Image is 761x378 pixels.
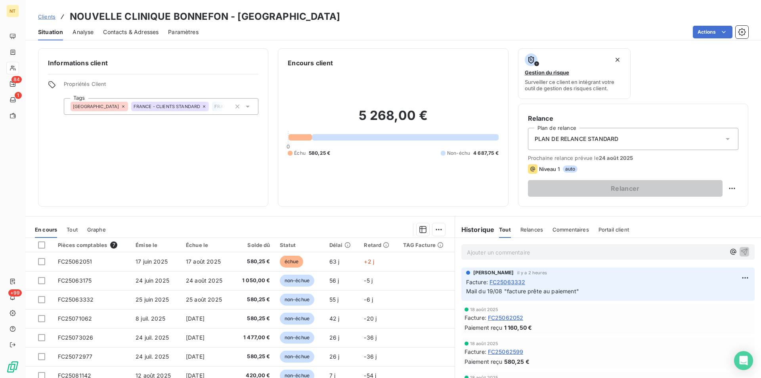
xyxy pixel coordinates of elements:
[364,258,374,265] span: +2 j
[237,353,270,361] span: 580,25 €
[553,226,589,233] span: Commentaires
[489,278,526,286] span: FC25063332
[136,258,168,265] span: 17 juin 2025
[186,334,205,341] span: [DATE]
[280,332,314,344] span: non-échue
[103,28,159,36] span: Contacts & Adresses
[280,275,314,287] span: non-échue
[504,323,532,332] span: 1 160,50 €
[528,180,723,197] button: Relancer
[237,277,270,285] span: 1 050,00 €
[58,296,94,303] span: FC25063332
[214,104,283,109] span: FRANCE - [GEOGRAPHIC_DATA]
[598,226,629,233] span: Portail client
[58,353,93,360] span: FC25072977
[136,296,169,303] span: 25 juin 2025
[48,58,258,68] h6: Informations client
[168,28,199,36] span: Paramètres
[455,225,495,234] h6: Historique
[465,323,503,332] span: Paiement reçu
[58,277,92,284] span: FC25063175
[136,277,169,284] span: 24 juin 2025
[473,150,499,157] span: 4 687,75 €
[237,296,270,304] span: 580,25 €
[488,313,524,322] span: FC25062052
[280,313,314,325] span: non-échue
[535,135,619,143] span: PLAN DE RELANCE STANDARD
[466,278,488,286] span: Facture :
[237,242,270,248] div: Solde dû
[329,334,340,341] span: 26 j
[58,334,94,341] span: FC25073026
[465,357,503,366] span: Paiement reçu
[288,108,498,131] h2: 5 268,00 €
[473,269,514,276] span: [PERSON_NAME]
[237,258,270,266] span: 580,25 €
[58,241,126,249] div: Pièces comptables
[280,242,320,248] div: Statut
[599,155,633,161] span: 24 août 2025
[186,242,228,248] div: Échue le
[309,150,330,157] span: 580,25 €
[73,104,119,109] span: [GEOGRAPHIC_DATA]
[504,357,530,366] span: 580,25 €
[528,155,738,161] span: Prochaine relance prévue le
[6,93,19,106] a: 1
[364,296,373,303] span: -6 j
[539,166,560,172] span: Niveau 1
[58,258,92,265] span: FC25062051
[364,334,377,341] span: -36 j
[134,104,201,109] span: FRANCE - CLIENTS STANDARD
[364,242,394,248] div: Retard
[329,315,340,322] span: 42 j
[280,294,314,306] span: non-échue
[517,270,547,275] span: il y a 2 heures
[110,241,117,249] span: 7
[280,351,314,363] span: non-échue
[225,103,231,110] input: Ajouter une valeur
[329,353,340,360] span: 26 j
[186,258,221,265] span: 17 août 2025
[693,26,732,38] button: Actions
[364,353,377,360] span: -36 j
[38,13,55,20] span: Clients
[186,315,205,322] span: [DATE]
[447,150,470,157] span: Non-échu
[6,78,19,90] a: 84
[38,28,63,36] span: Situation
[186,277,222,284] span: 24 août 2025
[499,226,511,233] span: Tout
[11,76,22,83] span: 84
[287,143,290,150] span: 0
[364,277,373,284] span: -5 j
[70,9,340,24] h3: NOUVELLE CLINIQUE BONNEFON - [GEOGRAPHIC_DATA]
[563,165,578,173] span: auto
[15,92,22,99] span: 1
[288,58,333,68] h6: Encours client
[58,315,92,322] span: FC25071062
[520,226,543,233] span: Relances
[465,348,486,356] span: Facture :
[466,288,579,294] span: Mail du 19/08 "facture prête au paiement"
[186,296,222,303] span: 25 août 2025
[470,341,499,346] span: 18 août 2025
[329,258,340,265] span: 63 j
[6,5,19,17] div: NT
[364,315,377,322] span: -20 j
[87,226,106,233] span: Graphe
[67,226,78,233] span: Tout
[73,28,94,36] span: Analyse
[136,242,176,248] div: Émise le
[470,307,499,312] span: 18 août 2025
[237,315,270,323] span: 580,25 €
[329,277,339,284] span: 56 j
[35,226,57,233] span: En cours
[525,79,624,91] span: Surveiller ce client en intégrant votre outil de gestion des risques client.
[528,114,738,123] h6: Relance
[6,361,19,373] img: Logo LeanPay
[136,334,169,341] span: 24 juil. 2025
[136,315,165,322] span: 8 juil. 2025
[488,348,524,356] span: FC25062599
[280,256,304,268] span: échue
[136,353,169,360] span: 24 juil. 2025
